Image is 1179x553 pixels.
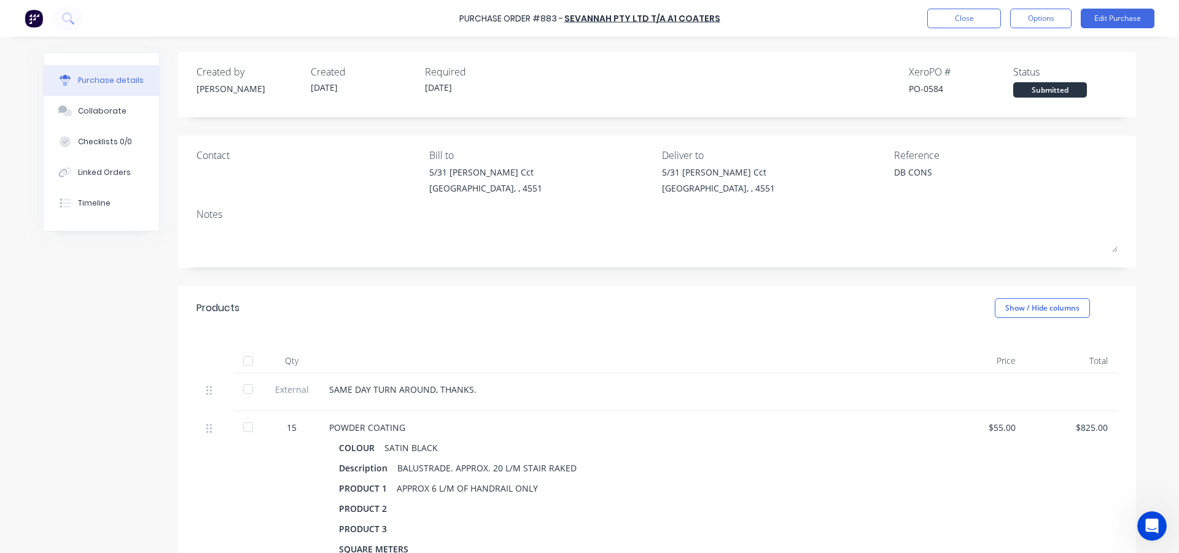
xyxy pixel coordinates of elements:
div: Created [311,64,415,79]
div: PRODUCT 2 [339,500,397,517]
div: Reference [894,148,1118,163]
div: Status [1013,64,1118,79]
div: Timeline [78,198,111,209]
div: Linked Orders [78,167,131,178]
button: Checklists 0/0 [44,126,159,157]
div: Xero PO # [909,64,1013,79]
div: PRODUCT 1 [339,479,397,497]
div: Contact [196,148,420,163]
div: SAME DAY TURN AROUND, THANKS. [329,383,924,396]
div: Submitted [1013,82,1087,98]
button: Linked Orders [44,157,159,188]
div: APPROX 6 L/M OF HANDRAIL ONLY [397,479,538,497]
button: Show / Hide columns [995,298,1090,318]
div: Price [933,349,1025,373]
div: Collaborate [78,106,126,117]
div: SATIN BLACK [384,439,438,457]
button: Options [1010,9,1072,28]
div: POWDER COATING [329,421,924,434]
div: Notes [196,207,1118,222]
div: Purchase details [78,75,144,86]
span: External [274,383,309,396]
div: Qty [264,349,319,373]
textarea: DB CONS [894,166,1048,193]
div: Required [425,64,529,79]
div: COLOUR [339,439,384,457]
div: [GEOGRAPHIC_DATA], , 4551 [662,182,775,195]
div: PO-0584 [909,82,1013,95]
img: Factory [25,9,43,28]
div: Total [1025,349,1118,373]
div: Description [339,459,397,477]
div: Products [196,301,239,315]
button: Timeline [44,188,159,218]
div: BALUSTRADE. APPROX. 20 L/M STAIR RAKED [397,459,577,477]
div: PRODUCT 3 [339,520,397,538]
button: Purchase details [44,65,159,96]
div: $825.00 [1035,421,1108,434]
div: 5/31 [PERSON_NAME] Cct [662,166,775,179]
div: 15 [274,421,309,434]
div: Created by [196,64,301,79]
iframe: Intercom live chat [1137,511,1167,541]
div: $55.00 [943,421,1016,434]
div: [GEOGRAPHIC_DATA], , 4551 [429,182,542,195]
button: Edit Purchase [1081,9,1154,28]
div: Bill to [429,148,653,163]
button: Close [927,9,1001,28]
div: Checklists 0/0 [78,136,132,147]
button: Collaborate [44,96,159,126]
div: Deliver to [662,148,885,163]
div: Purchase Order #883 - [459,12,563,25]
div: [PERSON_NAME] [196,82,301,95]
div: 5/31 [PERSON_NAME] Cct [429,166,542,179]
a: SEVANNAH PTY LTD T/A A1 Coaters [564,12,720,25]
